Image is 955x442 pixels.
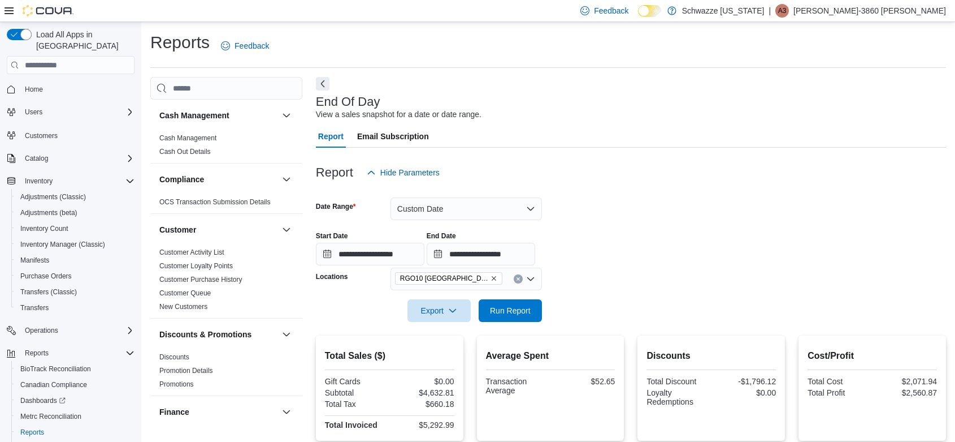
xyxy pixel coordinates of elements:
[325,388,387,397] div: Subtotal
[20,224,68,233] span: Inventory Count
[159,174,204,185] h3: Compliance
[362,161,444,184] button: Hide Parameters
[316,77,329,91] button: Next
[316,243,424,265] input: Press the down key to open a popover containing a calendar.
[20,324,63,337] button: Operations
[875,388,937,397] div: $2,560.87
[159,147,211,156] span: Cash Out Details
[325,400,387,409] div: Total Tax
[16,206,82,220] a: Adjustments (beta)
[2,127,139,143] button: Customers
[11,284,139,300] button: Transfers (Classic)
[2,151,139,166] button: Catalog
[25,131,58,140] span: Customers
[638,17,639,18] span: Dark Mode
[316,272,348,281] label: Locations
[316,109,481,121] div: View a sales snapshot for a date or date range.
[16,254,54,267] a: Manifests
[159,430,214,439] span: GL Account Totals
[316,95,380,109] h3: End Of Day
[216,35,274,57] a: Feedback
[16,285,134,299] span: Transfers (Classic)
[159,224,196,235] h3: Customer
[16,190,134,204] span: Adjustments (Classic)
[646,388,709,406] div: Loyalty Redemptions
[646,377,709,386] div: Total Discount
[11,409,139,424] button: Metrc Reconciliation
[159,406,189,418] h3: Finance
[11,252,139,268] button: Manifests
[16,362,134,376] span: BioTrack Reconciliation
[25,85,43,94] span: Home
[159,431,214,439] a: GL Account Totals
[150,131,302,163] div: Cash Management
[16,285,81,299] a: Transfers (Classic)
[11,424,139,440] button: Reports
[16,426,49,439] a: Reports
[280,109,293,122] button: Cash Management
[159,198,271,207] span: OCS Transaction Submission Details
[490,275,497,282] button: Remove RGO10 Santa Fe from selection in this group
[16,269,76,283] a: Purchase Orders
[16,394,134,407] span: Dashboards
[20,192,86,201] span: Adjustments (Classic)
[20,428,44,437] span: Reports
[16,410,134,423] span: Metrc Reconciliation
[16,410,86,423] a: Metrc Reconciliation
[159,303,207,311] a: New Customers
[11,361,139,377] button: BioTrack Reconciliation
[392,400,454,409] div: $660.18
[25,108,42,117] span: Users
[159,302,207,311] span: New Customers
[714,377,776,386] div: -$1,796.12
[159,329,251,340] h3: Discounts & Promotions
[427,243,535,265] input: Press the down key to open a popover containing a calendar.
[16,222,134,235] span: Inventory Count
[20,256,49,265] span: Manifests
[159,289,211,298] span: Customer Queue
[20,240,105,249] span: Inventory Manager (Classic)
[11,268,139,284] button: Purchase Orders
[25,177,53,186] span: Inventory
[392,420,454,430] div: $5,292.99
[280,405,293,419] button: Finance
[16,190,90,204] a: Adjustments (Classic)
[11,221,139,237] button: Inventory Count
[16,301,53,315] a: Transfers
[638,5,662,17] input: Dark Mode
[150,350,302,396] div: Discounts & Promotions
[159,261,233,271] span: Customer Loyalty Points
[16,426,134,439] span: Reports
[159,148,211,156] a: Cash Out Details
[16,362,95,376] a: BioTrack Reconciliation
[280,173,293,186] button: Compliance
[316,202,356,211] label: Date Range
[486,349,615,363] h2: Average Spent
[479,299,542,322] button: Run Report
[159,329,277,340] button: Discounts & Promotions
[159,353,189,362] span: Discounts
[16,269,134,283] span: Purchase Orders
[159,367,213,375] a: Promotion Details
[490,305,531,316] span: Run Report
[2,173,139,189] button: Inventory
[159,366,213,375] span: Promotion Details
[32,29,134,52] span: Load All Apps in [GEOGRAPHIC_DATA]
[159,380,194,388] a: Promotions
[20,208,77,217] span: Adjustments (beta)
[594,5,628,16] span: Feedback
[159,289,211,297] a: Customer Queue
[20,152,53,165] button: Catalog
[159,276,242,284] a: Customer Purchase History
[16,222,73,235] a: Inventory Count
[357,125,429,148] span: Email Subscription
[159,248,224,256] a: Customer Activity List
[20,105,134,119] span: Users
[159,110,277,121] button: Cash Management
[159,198,271,206] a: OCS Transaction Submission Details
[159,110,229,121] h3: Cash Management
[390,198,542,220] button: Custom Date
[11,205,139,221] button: Adjustments (beta)
[23,5,73,16] img: Cova
[159,406,277,418] button: Finance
